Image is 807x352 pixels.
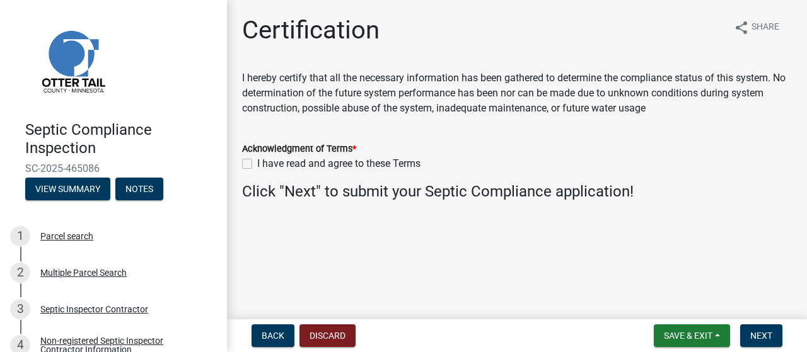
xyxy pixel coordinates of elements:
[734,20,749,35] i: share
[40,232,93,241] div: Parcel search
[10,226,30,246] div: 1
[252,324,294,347] button: Back
[654,324,730,347] button: Save & Exit
[257,156,421,171] label: I have read and agree to these Terms
[10,299,30,319] div: 3
[25,13,120,108] img: Otter Tail County, Minnesota
[10,263,30,283] div: 2
[664,331,712,341] span: Save & Exit
[40,305,148,314] div: Septic Inspector Contractor
[25,162,202,174] span: SC-2025-465086
[242,183,792,201] h4: Click "Next" to submit your Septic Compliance application!
[115,185,163,195] wm-modal-confirm: Notes
[740,324,782,347] button: Next
[242,15,380,45] h1: Certification
[299,324,356,347] button: Discard
[242,145,356,154] label: Acknowledgment of Terms
[25,178,110,200] button: View Summary
[262,331,284,341] span: Back
[25,185,110,195] wm-modal-confirm: Summary
[752,20,779,35] span: Share
[724,15,789,40] button: shareShare
[750,331,772,341] span: Next
[115,178,163,200] button: Notes
[242,71,792,116] p: I hereby certify that all the necessary information has been gathered to determine the compliance...
[40,268,127,277] div: Multiple Parcel Search
[25,121,217,157] h4: Septic Compliance Inspection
